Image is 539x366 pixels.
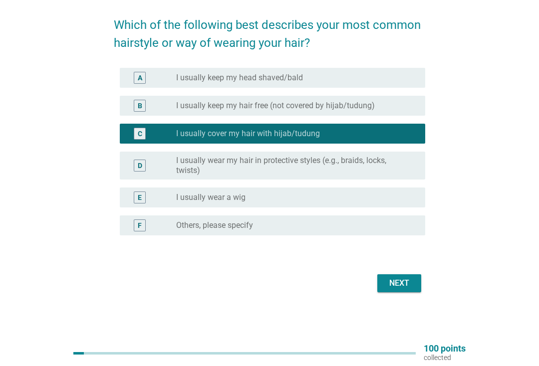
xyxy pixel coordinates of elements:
div: F [138,220,142,231]
p: collected [424,353,466,362]
div: Next [385,277,413,289]
label: Others, please specify [176,220,253,230]
div: E [138,192,142,203]
div: C [138,129,142,139]
div: A [138,73,142,83]
h2: Which of the following best describes your most common hairstyle or way of wearing your hair? [114,6,425,52]
label: I usually keep my hair free (not covered by hijab/tudung) [176,101,375,111]
div: B [138,101,142,111]
label: I usually wear my hair in protective styles (e.g., braids, locks, twists) [176,156,409,176]
button: Next [377,274,421,292]
div: D [138,161,142,171]
label: I usually wear a wig [176,192,246,202]
p: 100 points [424,344,466,353]
label: I usually keep my head shaved/bald [176,73,303,83]
label: I usually cover my hair with hijab/tudung [176,129,320,139]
